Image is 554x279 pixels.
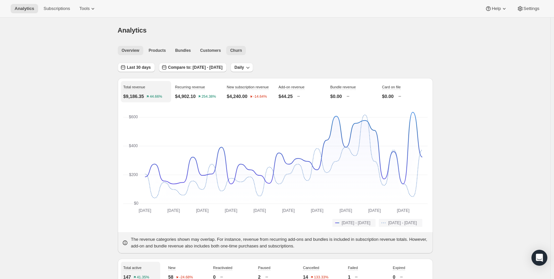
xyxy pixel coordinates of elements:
text: [DATE] [397,208,409,213]
span: Expired [393,266,405,270]
text: [DATE] [167,208,180,213]
span: [DATE] - [DATE] [342,220,370,226]
span: Total revenue [123,85,145,89]
text: [DATE] [282,208,295,213]
text: [DATE] [225,208,237,213]
span: Recurring revenue [175,85,205,89]
button: Help [481,4,511,13]
span: Last 30 days [127,65,151,70]
text: [DATE] [196,208,209,213]
div: Open Intercom Messenger [531,250,547,266]
span: Paused [258,266,270,270]
p: $4,240.00 [227,93,247,100]
span: Customers [200,48,221,53]
text: $600 [129,115,138,119]
button: Subscriptions [39,4,74,13]
p: The revenue categories shown may overlap. For instance, revenue from recurring add-ons and bundle... [131,236,429,249]
text: [DATE] [339,208,352,213]
span: Cancelled [303,266,319,270]
text: [DATE] [311,208,323,213]
p: $0.00 [330,93,342,100]
span: Overview [122,48,139,53]
span: Tools [79,6,90,11]
button: Last 30 days [118,63,155,72]
text: 44.66% [150,95,162,99]
text: -14.64% [253,95,267,99]
span: Total active [123,266,142,270]
button: Daily [231,63,253,72]
p: $9,186.35 [123,93,144,100]
button: Compare to: [DATE] - [DATE] [159,63,227,72]
span: Bundle revenue [330,85,356,89]
button: [DATE] - [DATE] [332,219,376,227]
button: Tools [75,4,100,13]
span: Settings [523,6,539,11]
text: $200 [129,172,138,177]
text: [DATE] [368,208,381,213]
text: $400 [129,143,138,148]
button: Analytics [11,4,38,13]
text: 254.38% [201,95,216,99]
span: Analytics [15,6,34,11]
span: Failed [348,266,358,270]
p: $4,902.10 [175,93,196,100]
span: New [168,266,175,270]
span: Help [492,6,501,11]
text: [DATE] [253,208,266,213]
span: Reactivated [213,266,232,270]
span: Compare to: [DATE] - [DATE] [168,65,223,70]
text: [DATE] [139,208,151,213]
span: Products [149,48,166,53]
span: [DATE] - [DATE] [388,220,417,226]
button: [DATE] - [DATE] [379,219,422,227]
span: Add-on revenue [279,85,305,89]
span: New subscription revenue [227,85,269,89]
p: $44.25 [279,93,293,100]
span: Subscriptions [43,6,70,11]
text: $0 [134,201,138,206]
span: Card on file [382,85,401,89]
span: Bundles [175,48,191,53]
span: Daily [235,65,244,70]
span: Analytics [118,27,147,34]
button: Settings [513,4,543,13]
p: $0.00 [382,93,394,100]
span: Churn [230,48,242,53]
